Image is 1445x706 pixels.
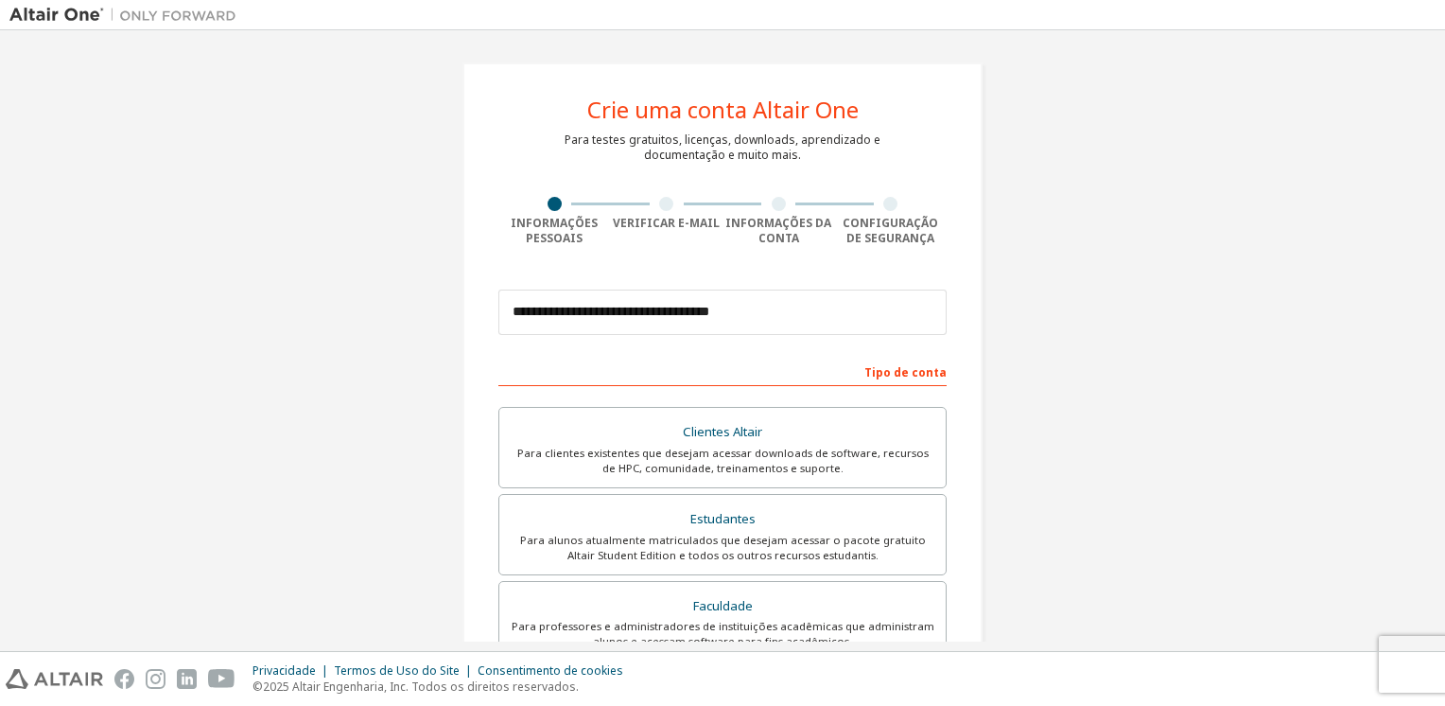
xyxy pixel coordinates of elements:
[498,216,611,246] div: Informações pessoais
[511,446,934,476] div: Para clientes existentes que desejam acessar downloads de software, recursos de HPC, comunidade, ...
[722,216,835,246] div: Informações da conta
[252,663,334,679] div: Privacidade
[177,669,197,689] img: linkedin.svg
[511,419,934,446] div: Clientes Altair
[835,216,948,246] div: Configuração de segurança
[511,533,934,563] div: Para alunos atualmente matriculados que desejam acessar o pacote gratuito Altair Student Edition ...
[334,663,478,679] div: Termos de Uso do Site
[511,619,934,649] div: Para professores e administradores de instituições acadêmicas que administram alunos e acessam so...
[611,216,723,231] div: Verificar e-mail
[478,663,635,679] div: Consentimento de cookies
[587,98,859,121] div: Crie uma conta Altair One
[114,669,134,689] img: facebook.svg
[252,679,635,695] p: ©
[6,669,103,689] img: altair_logo.svg
[511,593,934,620] div: Faculdade
[565,132,880,163] div: Para testes gratuitos, licenças, downloads, aprendizado e documentação e muito mais.
[263,679,579,695] font: 2025 Altair Engenharia, Inc. Todos os direitos reservados.
[146,669,165,689] img: instagram.svg
[9,6,246,25] img: Altair Um
[208,669,235,689] img: youtube.svg
[498,356,947,386] div: Tipo de conta
[511,506,934,533] div: Estudantes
